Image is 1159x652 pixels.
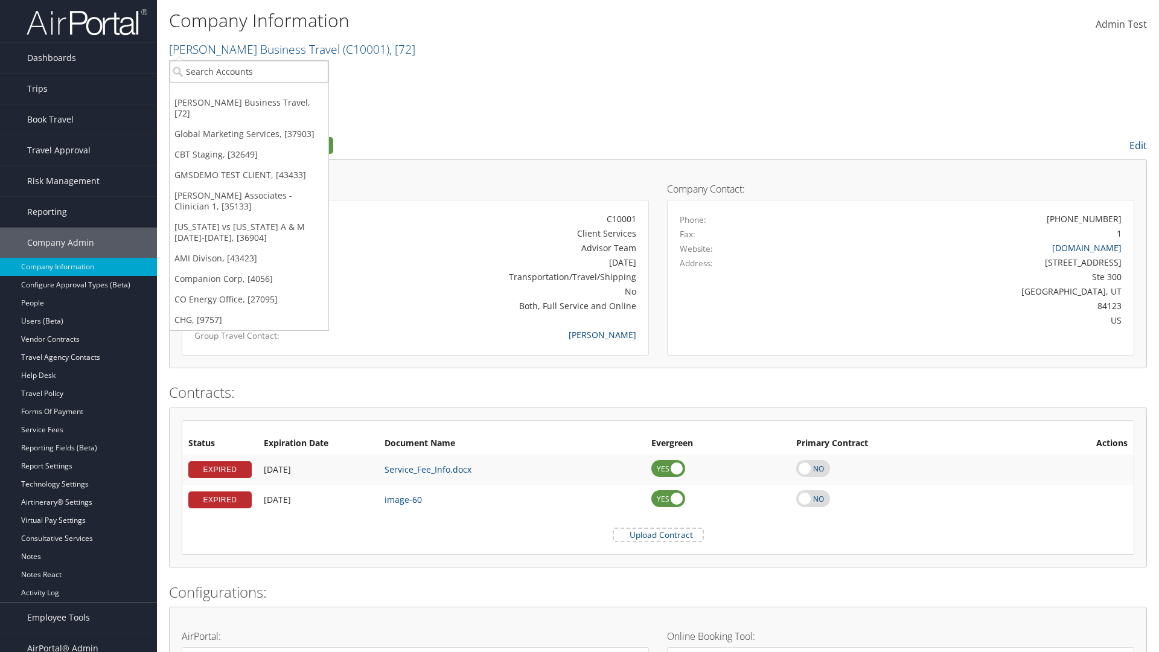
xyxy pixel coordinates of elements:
th: Expiration Date [258,433,378,455]
span: [DATE] [264,494,291,505]
th: Actions [1017,433,1134,455]
span: Book Travel [27,104,74,135]
div: C10001 [348,213,636,225]
h4: Company Contact: [667,184,1134,194]
h1: Company Information [169,8,821,33]
h2: Configurations: [169,582,1147,602]
div: Advisor Team [348,241,636,254]
a: GMSDEMO TEST CLIENT, [43433] [170,165,328,185]
span: ( C10001 ) [343,41,389,57]
div: [STREET_ADDRESS] [795,256,1122,269]
div: Add/Edit Date [264,494,372,505]
label: Group Travel Contact: [194,330,330,342]
a: [US_STATE] vs [US_STATE] A & M [DATE]-[DATE], [36904] [170,217,328,248]
a: [PERSON_NAME] [569,329,636,340]
th: Status [182,433,258,455]
th: Document Name [378,433,645,455]
span: Travel Approval [27,135,91,165]
label: Phone: [680,214,706,226]
i: Remove Contract [1116,488,1128,511]
div: No [348,285,636,298]
label: Fax: [680,228,695,240]
a: [PERSON_NAME] Business Travel [169,41,415,57]
div: [GEOGRAPHIC_DATA], UT [795,285,1122,298]
h4: AirPortal: [182,631,649,641]
a: CHG, [9757] [170,310,328,330]
div: EXPIRED [188,461,252,478]
label: Website: [680,243,713,255]
input: Search Accounts [170,60,328,83]
div: 84123 [795,299,1122,312]
div: [PHONE_NUMBER] [1047,213,1122,225]
h4: Account Details: [182,184,649,194]
a: Admin Test [1096,6,1147,43]
h2: Contracts: [169,382,1147,403]
a: image-60 [385,494,422,505]
a: AMI Divison, [43423] [170,248,328,269]
th: Evergreen [645,433,790,455]
div: Transportation/Travel/Shipping [348,270,636,283]
a: [PERSON_NAME] Business Travel, [72] [170,92,328,124]
div: Ste 300 [795,270,1122,283]
h2: Company Profile: [169,135,815,155]
label: Upload Contract [614,529,703,541]
label: Address: [680,257,713,269]
div: Both, Full Service and Online [348,299,636,312]
th: Primary Contract [790,433,1017,455]
span: Employee Tools [27,602,90,633]
a: [DOMAIN_NAME] [1052,242,1122,254]
div: Client Services [348,227,636,240]
h4: Online Booking Tool: [667,631,1134,641]
a: Companion Corp, [4056] [170,269,328,289]
img: airportal-logo.png [27,8,147,36]
a: Service_Fee_Info.docx [385,464,471,475]
a: Global Marketing Services, [37903] [170,124,328,144]
span: Risk Management [27,166,100,196]
a: [PERSON_NAME] Associates - Clinician 1, [35133] [170,185,328,217]
div: [DATE] [348,256,636,269]
a: CBT Staging, [32649] [170,144,328,165]
i: Remove Contract [1116,458,1128,481]
span: Admin Test [1096,18,1147,31]
span: Reporting [27,197,67,227]
div: US [795,314,1122,327]
div: 1 [1117,227,1122,240]
span: Dashboards [27,43,76,73]
span: [DATE] [264,464,291,475]
span: Trips [27,74,48,104]
a: CO Energy Office, [27095] [170,289,328,310]
span: Company Admin [27,228,94,258]
div: Add/Edit Date [264,464,372,475]
span: , [ 72 ] [389,41,415,57]
div: EXPIRED [188,491,252,508]
a: Edit [1129,139,1147,152]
